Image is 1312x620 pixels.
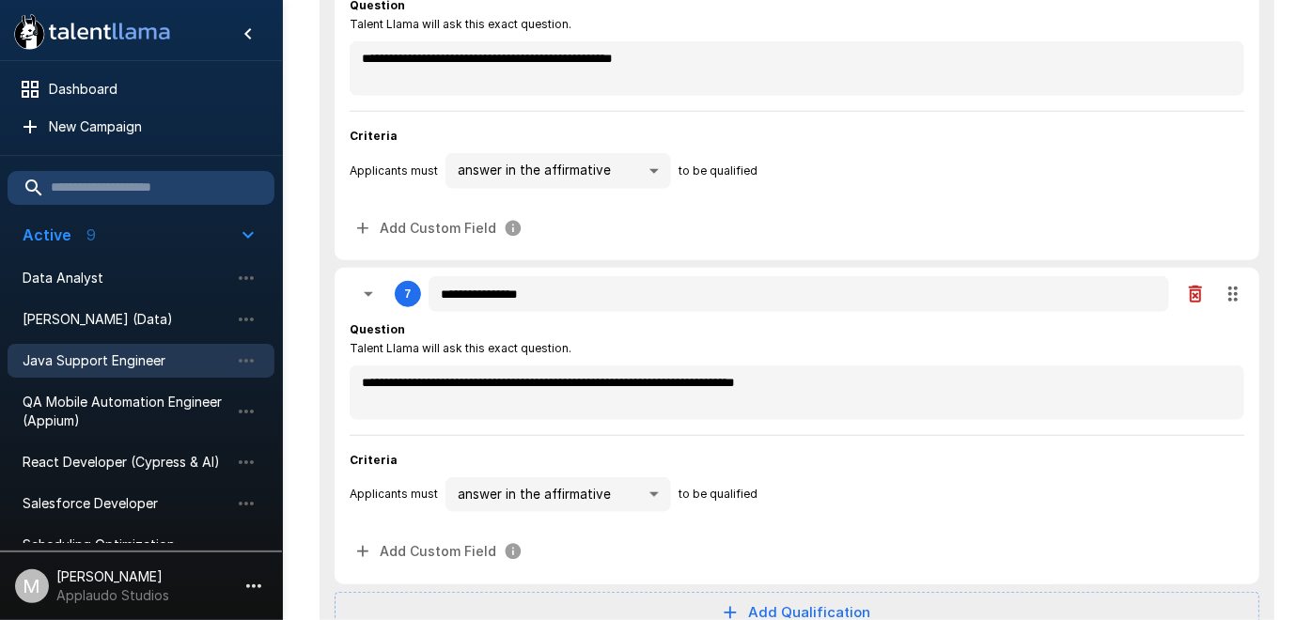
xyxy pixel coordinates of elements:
[679,162,758,180] span: to be qualified
[350,535,530,569] button: Add Custom Field
[350,15,571,34] span: Talent Llama will ask this exact question.
[350,535,530,569] span: Custom fields allow you to automatically extract specific data from candidate responses.
[350,339,571,358] span: Talent Llama will ask this exact question.
[350,322,405,336] b: Question
[679,485,758,504] span: to be qualified
[350,211,530,246] span: Custom fields allow you to automatically extract specific data from candidate responses.
[350,453,398,467] b: Criteria
[350,211,530,246] button: Add Custom Field
[350,485,438,504] span: Applicants must
[350,129,398,143] b: Criteria
[350,162,438,180] span: Applicants must
[445,153,671,189] div: answer in the affirmative
[405,287,412,301] div: 7
[445,477,671,513] div: answer in the affirmative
